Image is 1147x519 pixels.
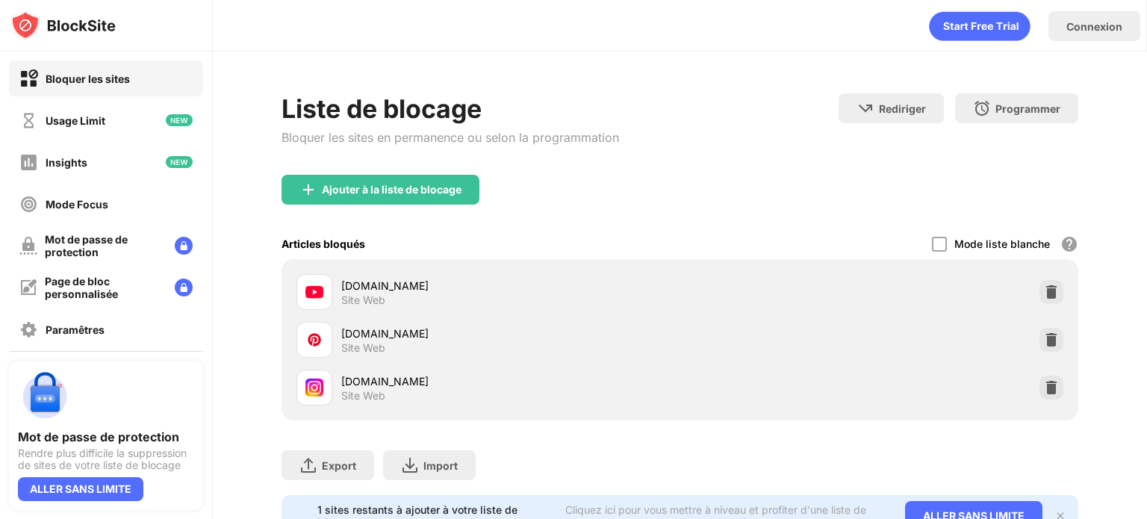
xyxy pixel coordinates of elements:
[166,156,193,168] img: new-icon.svg
[341,293,385,307] div: Site Web
[46,72,130,85] div: Bloquer les sites
[282,130,619,145] div: Bloquer les sites en permanence ou selon la programmation
[322,459,356,472] div: Export
[19,69,38,88] img: block-on.svg
[19,279,37,296] img: customize-block-page-off.svg
[341,278,680,293] div: [DOMAIN_NAME]
[46,114,105,127] div: Usage Limit
[995,102,1060,115] div: Programmer
[18,429,194,444] div: Mot de passe de protection
[19,320,38,339] img: settings-off.svg
[305,283,323,301] img: favicons
[341,341,385,355] div: Site Web
[46,323,105,336] div: Paramêtres
[19,237,37,255] img: password-protection-off.svg
[19,111,38,130] img: time-usage-off.svg
[18,447,194,471] div: Rendre plus difficile la suppression de sites de votre liste de blocage
[282,93,619,124] div: Liste de blocage
[19,153,38,172] img: insights-off.svg
[175,237,193,255] img: lock-menu.svg
[166,114,193,126] img: new-icon.svg
[954,237,1050,250] div: Mode liste blanche
[46,156,87,169] div: Insights
[341,389,385,403] div: Site Web
[1066,20,1122,33] div: Connexion
[45,233,163,258] div: Mot de passe de protection
[929,11,1031,41] div: animation
[879,102,926,115] div: Rediriger
[282,237,365,250] div: Articles bloqués
[423,459,458,472] div: Import
[46,198,108,211] div: Mode Focus
[10,10,116,40] img: logo-blocksite.svg
[45,275,163,300] div: Page de bloc personnalisée
[18,370,72,423] img: push-password-protection.svg
[305,331,323,349] img: favicons
[18,477,143,501] div: ALLER SANS LIMITE
[175,279,193,296] img: lock-menu.svg
[322,184,461,196] div: Ajouter à la liste de blocage
[341,326,680,341] div: [DOMAIN_NAME]
[305,379,323,397] img: favicons
[19,195,38,214] img: focus-off.svg
[341,373,680,389] div: [DOMAIN_NAME]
